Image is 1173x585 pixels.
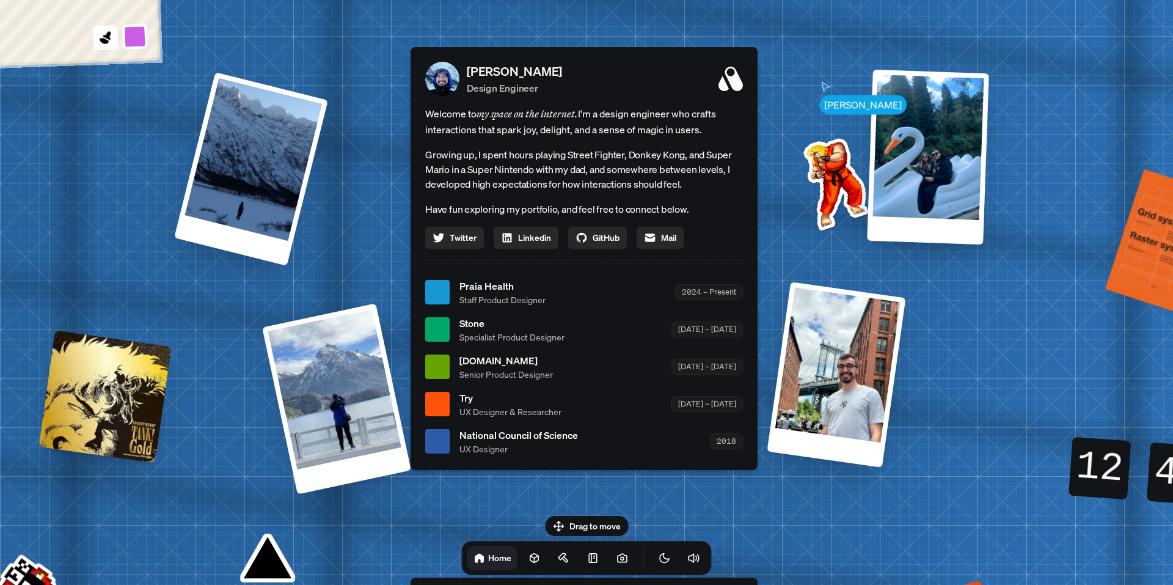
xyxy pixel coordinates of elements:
[425,62,459,96] img: Profile Picture
[671,322,743,337] div: [DATE] – [DATE]
[425,147,743,191] p: Growing up, I spent hours playing Street Fighter, Donkey Kong, and Super Mario in a Super Nintend...
[675,284,743,300] div: 2024 – Present
[459,279,546,293] span: Praia Health
[459,353,553,368] span: [DOMAIN_NAME]
[467,546,517,570] a: Home
[682,546,706,570] button: Toggle Audio
[467,81,562,95] p: Design Engineer
[450,231,477,244] span: Twitter
[568,227,627,249] a: GitHub
[477,108,578,120] em: my space on the internet.
[710,433,743,449] div: 2018
[593,231,619,244] span: GitHub
[459,428,578,443] span: National Council of Science
[459,391,561,405] span: Try
[459,331,565,344] span: Specialist Product Designer
[425,106,743,138] span: Welcome to I'm a design engineer who crafts interactions that spark joy, delight, and a sense of ...
[459,368,553,381] span: Senior Product Designer
[518,231,551,244] span: Linkedin
[661,231,676,244] span: Mail
[637,227,684,249] a: Mail
[459,293,546,306] span: Staff Product Designer
[772,120,895,243] img: Profile example
[425,227,484,249] a: Twitter
[467,62,562,81] p: [PERSON_NAME]
[459,316,565,331] span: Stone
[488,552,511,564] h1: Home
[494,227,558,249] a: Linkedin
[652,546,677,570] button: Toggle Theme
[671,359,743,374] div: [DATE] – [DATE]
[459,405,561,418] span: UX Designer & Researcher
[425,201,743,217] p: Have fun exploring my portfolio, and feel free to connect below.
[459,443,578,455] span: UX Designer
[671,396,743,411] div: [DATE] – [DATE]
